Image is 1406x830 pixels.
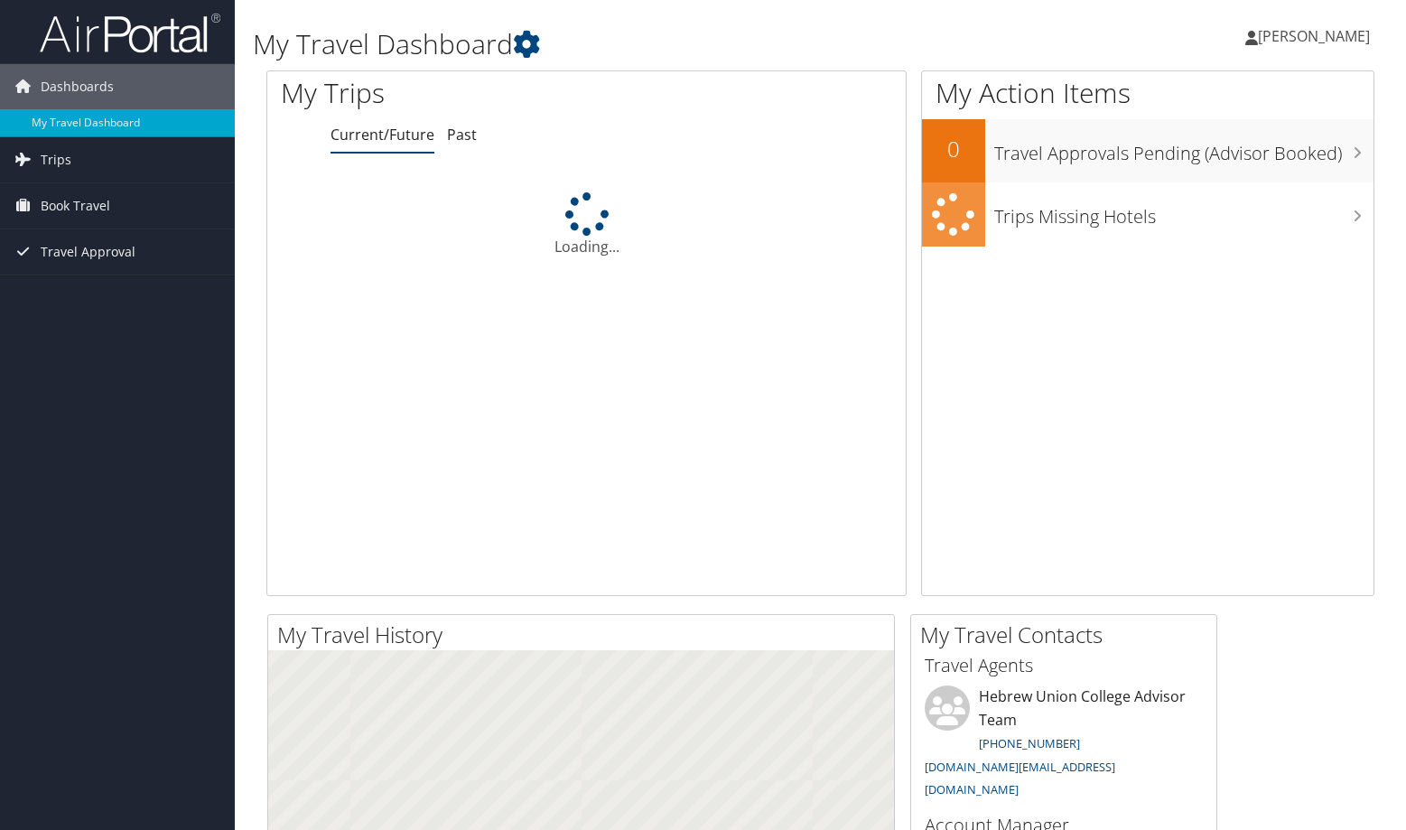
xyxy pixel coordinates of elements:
[41,64,114,109] span: Dashboards
[922,134,985,164] h2: 0
[922,74,1374,112] h1: My Action Items
[253,25,1010,63] h1: My Travel Dashboard
[40,12,220,54] img: airportal-logo.png
[925,759,1115,798] a: [DOMAIN_NAME][EMAIL_ADDRESS][DOMAIN_NAME]
[994,132,1374,166] h3: Travel Approvals Pending (Advisor Booked)
[41,137,71,182] span: Trips
[1245,9,1388,63] a: [PERSON_NAME]
[277,620,894,650] h2: My Travel History
[281,74,627,112] h1: My Trips
[925,653,1203,678] h3: Travel Agents
[920,620,1216,650] h2: My Travel Contacts
[331,125,434,145] a: Current/Future
[41,229,135,275] span: Travel Approval
[979,735,1080,751] a: [PHONE_NUMBER]
[267,192,906,257] div: Loading...
[1258,26,1370,46] span: [PERSON_NAME]
[916,685,1212,806] li: Hebrew Union College Advisor Team
[994,195,1374,229] h3: Trips Missing Hotels
[447,125,477,145] a: Past
[41,183,110,228] span: Book Travel
[922,182,1374,247] a: Trips Missing Hotels
[922,119,1374,182] a: 0Travel Approvals Pending (Advisor Booked)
